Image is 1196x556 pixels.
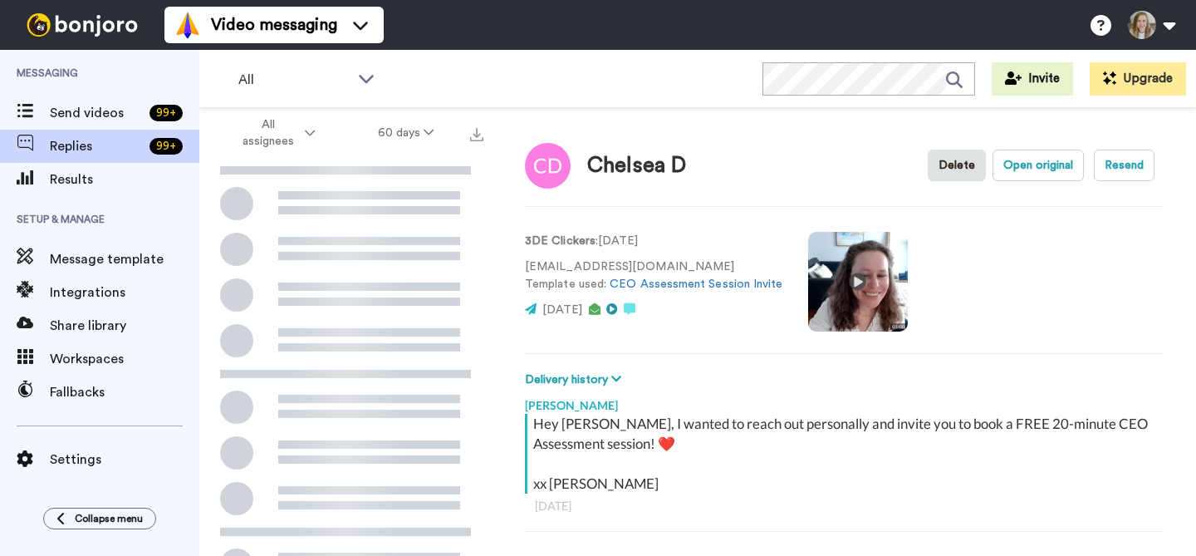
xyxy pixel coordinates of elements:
span: All [238,70,350,90]
button: Delete [928,150,986,181]
img: Image of Chelsea D [525,143,571,189]
span: Fallbacks [50,382,199,402]
div: [PERSON_NAME] [525,389,1163,414]
div: 99 + [149,105,183,121]
span: Settings [50,450,199,470]
span: Collapse menu [75,512,143,525]
button: All assignees [203,110,346,156]
button: Delivery history [525,371,626,389]
button: Export all results that match these filters now. [465,121,488,145]
p: [EMAIL_ADDRESS][DOMAIN_NAME] Template used: [525,258,783,293]
span: Results [50,170,199,189]
p: : [DATE] [525,233,783,250]
span: Share library [50,316,199,336]
span: All assignees [234,116,301,150]
span: [DATE] [542,304,582,316]
div: Hey [PERSON_NAME], I wanted to reach out personally and invite you to book a FREE 20-minute CEO A... [533,414,1159,494]
span: Video messaging [211,13,337,37]
a: CEO Assessment Session Invite [610,278,782,290]
button: Invite [992,62,1073,96]
span: Message template [50,249,199,269]
button: Open original [993,150,1084,181]
span: Send videos [50,103,143,123]
img: vm-color.svg [174,12,201,38]
button: Collapse menu [43,508,156,529]
img: export.svg [470,128,483,141]
span: Integrations [50,283,199,303]
img: bj-logo-header-white.svg [20,13,145,37]
button: Upgrade [1090,62,1186,96]
strong: 3DE Clickers [525,235,596,247]
div: 99 + [149,138,183,155]
button: 60 days [346,118,465,148]
span: Replies [50,136,143,156]
button: Resend [1094,150,1154,181]
span: Workspaces [50,349,199,369]
div: Chelsea D [587,154,686,178]
div: [DATE] [535,498,1153,514]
